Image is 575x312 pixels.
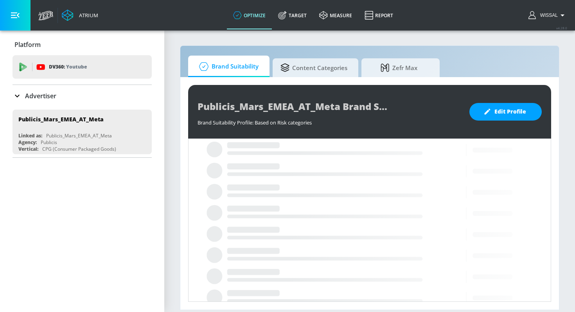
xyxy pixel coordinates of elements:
[18,132,42,139] div: Linked as:
[469,103,542,121] button: Edit Profile
[280,58,347,77] span: Content Categories
[14,40,41,49] p: Platform
[528,11,567,20] button: Wissal
[46,132,112,139] div: Publicis_Mars_EMEA_AT_Meta
[18,139,37,146] div: Agency:
[13,85,152,107] div: Advertiser
[537,13,558,18] span: login as: wissal.elhaddaoui@zefr.com
[227,1,272,29] a: optimize
[13,55,152,79] div: DV360: Youtube
[62,9,98,21] a: Atrium
[272,1,313,29] a: Target
[42,146,116,152] div: CPG (Consumer Packaged Goods)
[369,58,429,77] span: Zefr Max
[485,107,526,117] span: Edit Profile
[196,57,259,76] span: Brand Suitability
[13,110,152,154] div: Publicis_Mars_EMEA_AT_MetaLinked as:Publicis_Mars_EMEA_AT_MetaAgency:PublicisVertical:CPG (Consum...
[41,139,57,146] div: Publicis
[313,1,358,29] a: measure
[18,146,38,152] div: Vertical:
[18,115,104,123] div: Publicis_Mars_EMEA_AT_Meta
[13,34,152,56] div: Platform
[49,63,87,71] p: DV360:
[358,1,399,29] a: Report
[25,92,56,100] p: Advertiser
[76,12,98,19] div: Atrium
[198,115,462,126] div: Brand Suitability Profile: Based on Risk categories
[556,26,567,30] span: v 4.28.0
[66,63,87,71] p: Youtube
